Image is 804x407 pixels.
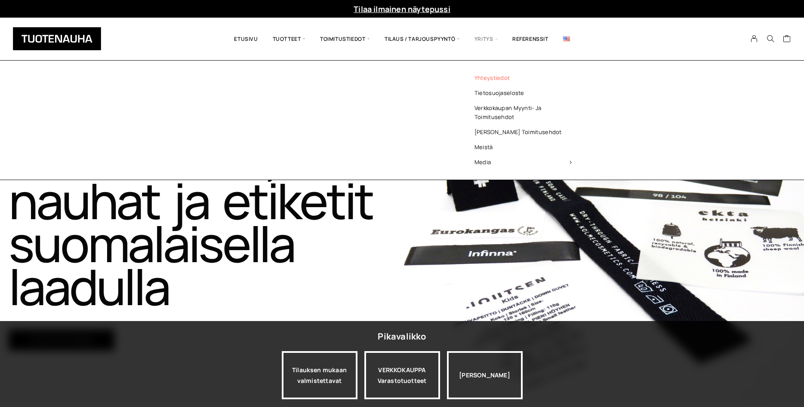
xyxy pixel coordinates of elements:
a: VERKKOKAUPPAVarastotuotteet [364,351,440,399]
a: Meistä [461,140,585,155]
a: Tilauksen mukaan valmistettavat [282,351,357,399]
a: Referenssit [505,24,556,54]
a: Tietosuojaseloste [461,86,585,101]
span: Tuotteet [265,24,313,54]
a: Verkkokaupan myynti- ja toimitusehdot [461,101,585,125]
a: Cart [783,34,791,45]
img: English [563,37,570,41]
a: [PERSON_NAME] toimitusehdot [461,125,585,140]
span: Tilaus / Tarjouspyyntö [377,24,467,54]
a: Etusivu [227,24,265,54]
img: Tuotenauha Oy [13,27,101,50]
button: Search [762,35,779,43]
h1: Tuotemerkit, nauhat ja etiketit suomalaisella laadulla​ [9,136,402,308]
div: VERKKOKAUPPA Varastotuotteet [364,351,440,399]
span: Toimitustiedot [313,24,377,54]
a: Tilaa ilmainen näytepussi [354,4,450,14]
span: Yritys [467,24,505,54]
div: Pikavalikko [378,329,426,344]
span: Media [461,155,585,170]
a: My Account [746,35,763,43]
a: Yhteystiedot [461,70,585,86]
div: [PERSON_NAME] [447,351,523,399]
